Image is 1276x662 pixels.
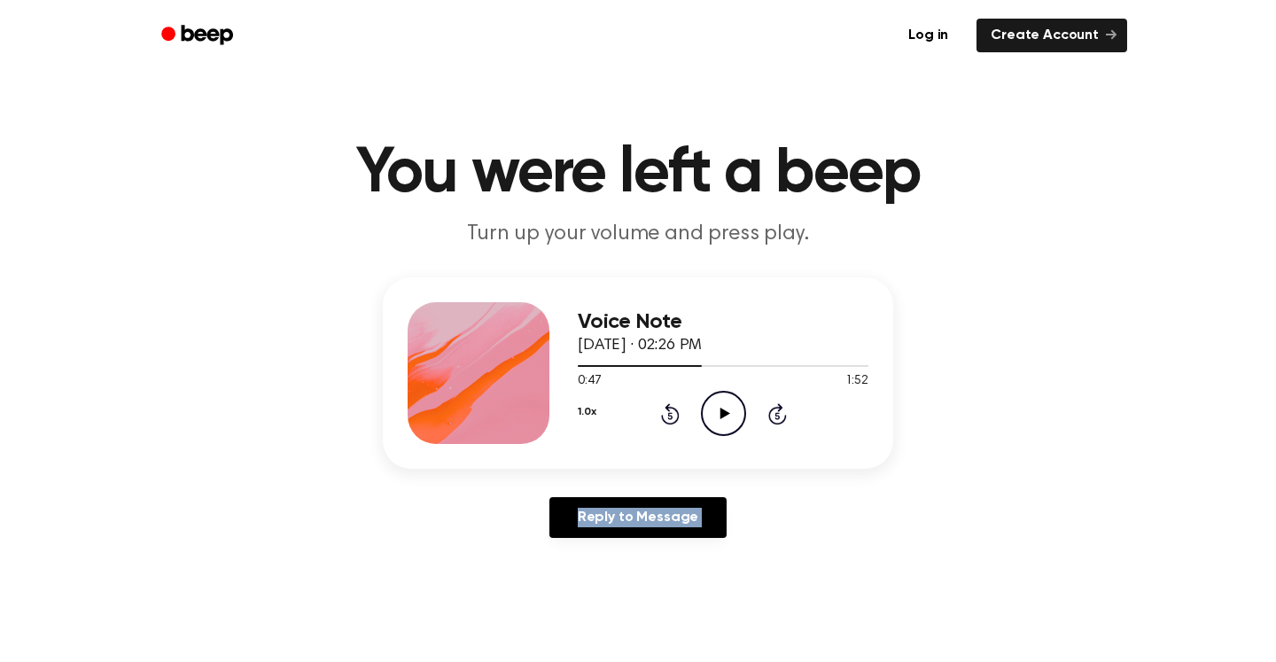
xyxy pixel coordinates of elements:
[578,372,601,391] span: 0:47
[149,19,249,53] a: Beep
[976,19,1127,52] a: Create Account
[578,397,595,427] button: 1.0x
[298,220,978,249] p: Turn up your volume and press play.
[578,310,868,334] h3: Voice Note
[578,338,702,354] span: [DATE] · 02:26 PM
[184,142,1092,206] h1: You were left a beep
[549,497,727,538] a: Reply to Message
[845,372,868,391] span: 1:52
[891,15,966,56] a: Log in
